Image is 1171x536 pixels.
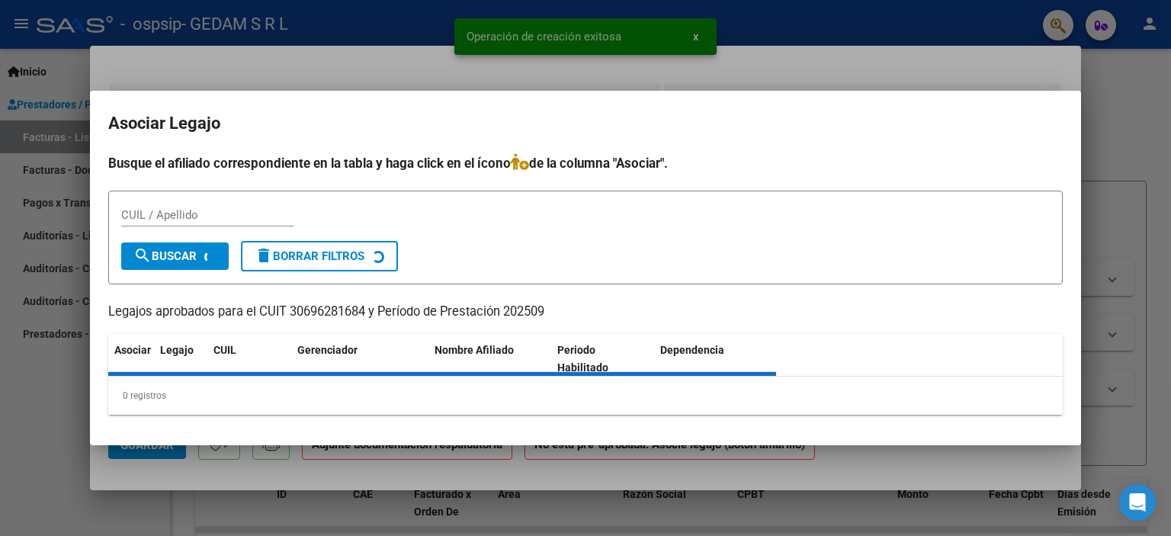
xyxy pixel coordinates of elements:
[1119,484,1156,521] div: Open Intercom Messenger
[213,344,236,356] span: CUIL
[291,334,428,384] datatable-header-cell: Gerenciador
[551,334,654,384] datatable-header-cell: Periodo Habilitado
[108,109,1063,138] h2: Asociar Legajo
[241,241,398,271] button: Borrar Filtros
[108,303,1063,322] p: Legajos aprobados para el CUIT 30696281684 y Período de Prestación 202509
[557,344,608,374] span: Periodo Habilitado
[133,249,197,263] span: Buscar
[160,344,194,356] span: Legajo
[435,344,514,356] span: Nombre Afiliado
[121,242,229,270] button: Buscar
[654,334,777,384] datatable-header-cell: Dependencia
[114,344,151,356] span: Asociar
[108,153,1063,173] h4: Busque el afiliado correspondiente en la tabla y haga click en el ícono de la columna "Asociar".
[108,334,154,384] datatable-header-cell: Asociar
[255,249,364,263] span: Borrar Filtros
[297,344,358,356] span: Gerenciador
[660,344,724,356] span: Dependencia
[108,377,1063,415] div: 0 registros
[207,334,291,384] datatable-header-cell: CUIL
[133,246,152,265] mat-icon: search
[154,334,207,384] datatable-header-cell: Legajo
[428,334,551,384] datatable-header-cell: Nombre Afiliado
[255,246,273,265] mat-icon: delete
